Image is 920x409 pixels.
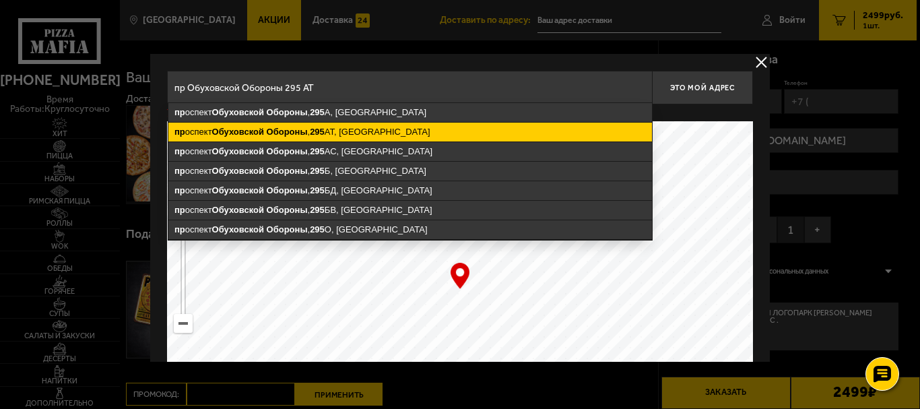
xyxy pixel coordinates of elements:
[212,107,264,117] ymaps: Обуховской
[310,224,325,234] ymaps: 295
[267,224,308,234] ymaps: Обороны
[310,166,325,176] ymaps: 295
[168,201,652,220] ymaps: оспект , БВ, [GEOGRAPHIC_DATA]
[168,220,652,239] ymaps: оспект , О, [GEOGRAPHIC_DATA]
[168,103,652,122] ymaps: оспект , А, [GEOGRAPHIC_DATA]
[212,205,264,215] ymaps: Обуховской
[267,205,308,215] ymaps: Обороны
[212,185,264,195] ymaps: Обуховской
[212,224,264,234] ymaps: Обуховской
[310,146,325,156] ymaps: 295
[168,123,652,141] ymaps: оспект , АТ, [GEOGRAPHIC_DATA]
[174,127,185,137] ymaps: пр
[174,224,185,234] ymaps: пр
[168,181,652,200] ymaps: оспект , БД, [GEOGRAPHIC_DATA]
[174,146,185,156] ymaps: пр
[167,71,652,104] input: Введите адрес доставки
[310,107,325,117] ymaps: 295
[652,71,753,104] button: Это мой адрес
[168,142,652,161] ymaps: оспект , АС, [GEOGRAPHIC_DATA]
[212,146,264,156] ymaps: Обуховской
[267,127,308,137] ymaps: Обороны
[267,166,308,176] ymaps: Обороны
[174,166,185,176] ymaps: пр
[753,54,770,71] button: delivery type
[310,127,325,137] ymaps: 295
[670,84,735,92] span: Это мой адрес
[167,108,357,119] p: Укажите дом на карте или в поле ввода
[212,127,264,137] ymaps: Обуховской
[168,162,652,181] ymaps: оспект , Б, [GEOGRAPHIC_DATA]
[212,166,264,176] ymaps: Обуховской
[174,185,185,195] ymaps: пр
[267,107,308,117] ymaps: Обороны
[174,205,185,215] ymaps: пр
[310,185,325,195] ymaps: 295
[310,205,325,215] ymaps: 295
[267,185,308,195] ymaps: Обороны
[267,146,308,156] ymaps: Обороны
[174,107,185,117] ymaps: пр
